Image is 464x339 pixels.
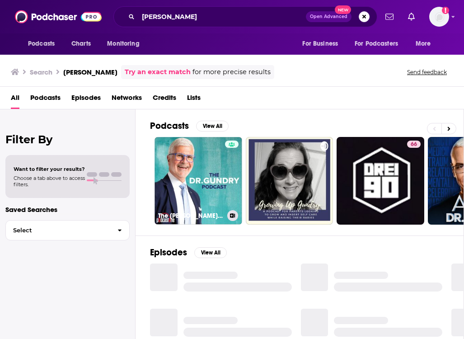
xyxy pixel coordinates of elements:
[349,35,411,52] button: open menu
[153,90,176,109] a: Credits
[107,38,139,50] span: Monitoring
[409,35,442,52] button: open menu
[442,7,449,14] svg: Add a profile image
[407,141,421,148] a: 66
[194,247,227,258] button: View All
[71,90,101,109] a: Episodes
[404,9,418,24] a: Show notifications dropdown
[150,120,229,132] a: PodcastsView All
[5,205,130,214] p: Saved Searches
[63,68,117,76] h3: [PERSON_NAME]
[14,166,85,172] span: Want to filter your results?
[337,137,424,225] a: 66
[14,175,85,188] span: Choose a tab above to access filters.
[6,227,110,233] span: Select
[112,90,142,109] a: Networks
[355,38,398,50] span: For Podcasters
[310,14,347,19] span: Open Advanced
[150,120,189,132] h2: Podcasts
[429,7,449,27] img: User Profile
[429,7,449,27] span: Logged in as Libby.Trese.TGI
[302,38,338,50] span: For Business
[296,35,349,52] button: open menu
[138,9,306,24] input: Search podcasts, credits, & more...
[30,90,61,109] a: Podcasts
[71,38,91,50] span: Charts
[155,137,242,225] a: The [PERSON_NAME] Podcast
[5,133,130,146] h2: Filter By
[125,67,191,77] a: Try an exact match
[196,121,229,132] button: View All
[28,38,55,50] span: Podcasts
[429,7,449,27] button: Show profile menu
[411,140,417,149] span: 66
[192,67,271,77] span: for more precise results
[11,90,19,109] a: All
[150,247,227,258] a: EpisodesView All
[5,220,130,240] button: Select
[101,35,151,52] button: open menu
[335,5,351,14] span: New
[187,90,201,109] a: Lists
[382,9,397,24] a: Show notifications dropdown
[66,35,96,52] a: Charts
[416,38,431,50] span: More
[22,35,66,52] button: open menu
[404,68,450,76] button: Send feedback
[306,11,352,22] button: Open AdvancedNew
[30,68,52,76] h3: Search
[15,8,102,25] img: Podchaser - Follow, Share and Rate Podcasts
[150,247,187,258] h2: Episodes
[113,6,377,27] div: Search podcasts, credits, & more...
[158,212,224,220] h3: The [PERSON_NAME] Podcast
